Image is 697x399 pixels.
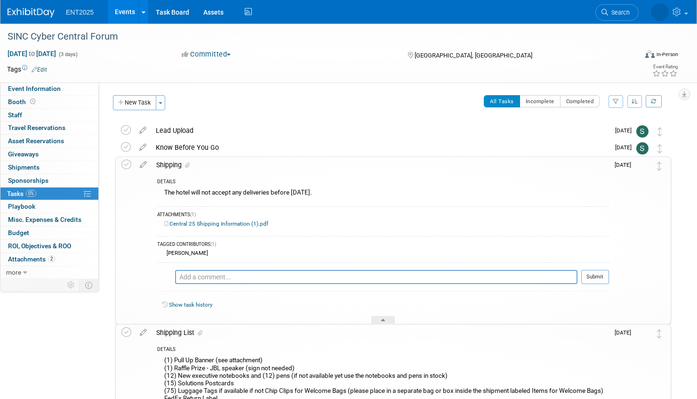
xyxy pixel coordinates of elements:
a: Event Information [0,82,98,95]
img: Format-Inperson.png [645,50,655,58]
div: Event Rating [652,65,678,69]
a: edit [135,143,151,152]
i: Move task [657,144,662,153]
div: [PERSON_NAME] [164,250,208,256]
div: In-Person [656,51,678,58]
a: Show task history [169,301,212,308]
img: Rose Bodin [157,270,170,284]
a: Misc. Expenses & Credits [0,213,98,226]
span: Event Information [8,85,61,92]
span: (1) [210,242,216,247]
button: Committed [178,49,234,59]
a: edit [135,161,152,169]
span: Travel Reservations [8,124,65,131]
span: Booth [8,98,37,106]
span: Giveaways [8,150,39,158]
div: Shipping [152,157,609,173]
div: Shipping List [152,325,609,341]
span: Misc. Expenses & Credits [8,216,81,223]
a: edit [135,126,151,135]
td: Toggle Event Tabs [80,279,99,291]
div: SINC Cyber Central Forum [4,28,621,45]
span: ROI, Objectives & ROO [8,242,71,250]
span: [GEOGRAPHIC_DATA], [GEOGRAPHIC_DATA] [415,52,532,59]
i: Move task [657,162,662,171]
i: Move task [657,127,662,136]
div: DETAILS [157,179,609,187]
div: The hotel will not accept any deliveries before [DATE]. [157,187,609,201]
span: 0% [26,190,36,197]
a: Tasks0% [0,187,98,200]
span: (3 days) [58,51,78,57]
div: Event Format [578,49,678,63]
a: Shipments [0,161,98,174]
img: Rose Bodin [636,327,648,340]
a: ROI, Objectives & ROO [0,240,98,252]
span: Booth not reserved yet [28,98,37,105]
div: Lead Upload [151,122,609,138]
a: Search [595,4,639,21]
span: ENT2025 [66,8,94,16]
img: Rose Bodin [636,160,648,172]
a: Playbook [0,200,98,213]
a: Staff [0,109,98,122]
img: Stephanie Silva [636,142,649,155]
span: [DATE] [615,162,636,168]
div: TAGGED CONTRIBUTORS [157,241,609,249]
button: Completed [560,95,600,107]
span: Budget [8,229,29,236]
a: Booth [0,96,98,108]
span: Tasks [7,190,36,197]
span: Shipments [8,163,40,171]
span: Staff [8,111,22,119]
a: Travel Reservations [0,122,98,134]
a: Asset Reservations [0,135,98,147]
a: Refresh [646,95,662,107]
span: more [6,269,21,276]
span: Attachments [8,255,55,263]
span: to [27,50,36,57]
a: Attachments2 [0,253,98,266]
button: Incomplete [520,95,561,107]
a: Central 25 Shipping Information (1).pdf [164,220,268,227]
span: [DATE] [DATE] [7,49,56,58]
img: ExhibitDay [8,8,55,17]
td: Tags [7,65,47,74]
td: Personalize Event Tab Strip [63,279,80,291]
span: Search [608,9,630,16]
img: Rose Bodin [651,3,669,21]
a: more [0,266,98,279]
button: All Tasks [484,95,520,107]
i: Move task [657,329,662,338]
button: New Task [113,95,156,110]
span: [DATE] [615,144,636,151]
div: ATTACHMENTS [157,212,609,220]
span: Sponsorships [8,177,48,184]
div: DETAILS [157,346,609,354]
span: 2 [48,255,55,262]
span: Asset Reservations [8,137,64,145]
span: Playbook [8,203,35,210]
a: Giveaways [0,148,98,161]
span: (1) [190,212,196,217]
img: Stephanie Silva [636,125,649,138]
span: [DATE] [615,329,636,336]
a: edit [135,328,152,337]
a: Edit [32,66,47,73]
button: Submit [581,270,609,284]
span: [DATE] [615,127,636,134]
a: Sponsorships [0,174,98,187]
a: Budget [0,227,98,239]
div: Know Before You Go [151,139,609,155]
